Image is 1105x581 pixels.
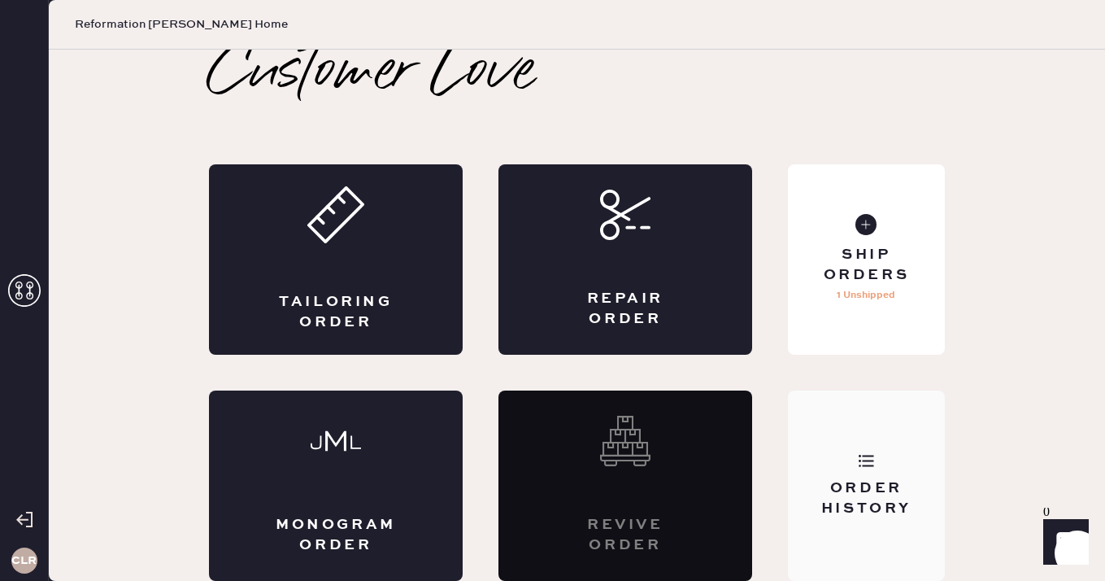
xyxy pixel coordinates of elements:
[274,515,398,556] div: Monogram Order
[146,286,990,307] td: Sleeveless Top - Reformation - [PERSON_NAME] Top Blitz - Size: XS
[801,478,932,519] div: Order History
[52,264,146,286] th: ID
[498,391,752,581] div: Interested? Contact us at care@hemster.co
[274,292,398,333] div: Tailoring Order
[11,555,37,566] h3: CLR
[1028,508,1098,578] iframe: Front Chat
[801,245,932,286] div: Ship Orders
[52,162,1050,181] div: Customer information
[837,286,895,305] p: 1 Unshipped
[209,41,535,106] h2: Customer Love
[52,118,1050,138] div: Order # 82587
[75,16,288,33] span: Reformation [PERSON_NAME] Home
[146,264,990,286] th: Description
[563,515,687,556] div: Revive order
[990,286,1050,307] td: 1
[990,264,1050,286] th: QTY
[52,98,1050,118] div: Packing list
[52,181,1050,240] div: # 69476 [PERSON_NAME] [PERSON_NAME] [EMAIL_ADDRESS][DOMAIN_NAME]
[563,289,687,330] div: Repair Order
[52,286,146,307] td: 950046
